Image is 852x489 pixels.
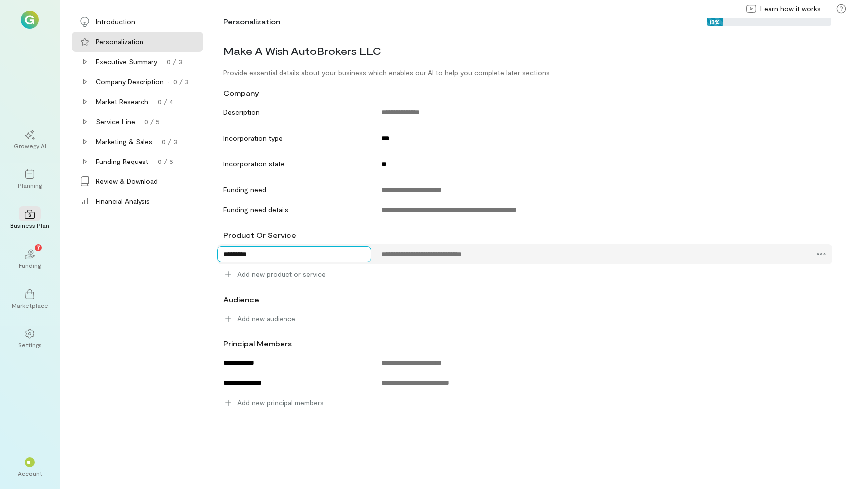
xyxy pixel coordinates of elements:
span: 7 [37,243,40,252]
span: Add new product or service [237,269,326,279]
div: Description [217,104,371,117]
div: Market Research [96,97,148,107]
div: Financial Analysis [96,196,150,206]
div: Marketplace [12,301,48,309]
div: Business Plan [10,221,49,229]
a: Planning [12,162,48,197]
a: Growegy AI [12,122,48,158]
div: · [156,137,158,147]
div: · [161,57,163,67]
div: Provide essential details about your business which enables our AI to help you complete later sec... [217,68,832,78]
div: Introduction [96,17,135,27]
div: Funding need details [217,202,371,215]
div: Funding Request [96,157,148,166]
div: Marketing & Sales [96,137,152,147]
div: Account [18,469,42,477]
div: Funding [19,261,41,269]
a: Settings [12,321,48,357]
div: Incorporation type [217,130,371,143]
span: Add new principal members [237,398,324,408]
div: Growegy AI [14,142,46,150]
a: Business Plan [12,201,48,237]
div: Settings [18,341,42,349]
a: Funding [12,241,48,277]
div: · [152,97,154,107]
span: Learn how it works [760,4,821,14]
div: Make A Wish AutoBrokers LLC [217,40,832,62]
a: Marketplace [12,281,48,317]
div: Review & Download [96,176,158,186]
span: audience [223,295,259,304]
span: product or service [223,231,296,239]
div: Funding need [217,182,371,195]
div: Personalization [96,37,143,47]
span: Add new audience [237,314,295,324]
div: Personalization [223,17,280,27]
div: 0 / 5 [158,157,173,166]
div: Incorporation state [217,156,371,169]
div: · [168,77,169,87]
div: Planning [18,181,42,189]
div: 0 / 4 [158,97,173,107]
div: 0 / 3 [173,77,189,87]
div: 0 / 3 [167,57,182,67]
div: · [152,157,154,166]
span: Principal members [223,339,292,348]
div: Executive Summary [96,57,157,67]
div: 0 / 3 [162,137,177,147]
div: Service Line [96,117,135,127]
div: Company Description [96,77,164,87]
span: company [223,89,259,97]
div: · [139,117,141,127]
div: 0 / 5 [144,117,160,127]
